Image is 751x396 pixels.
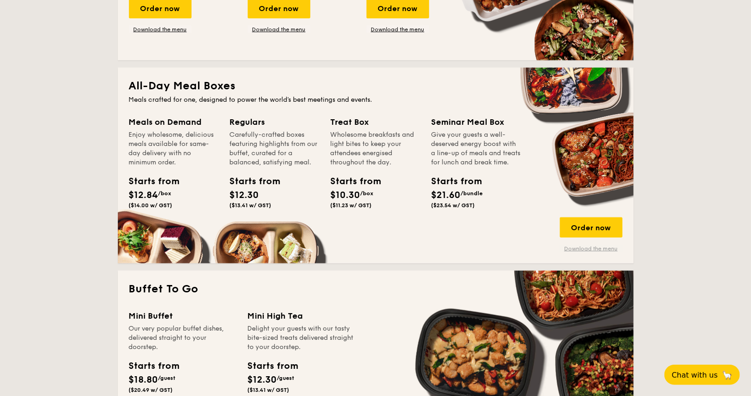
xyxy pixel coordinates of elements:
span: $12.84 [129,190,158,201]
span: $12.30 [230,190,259,201]
div: Our very popular buffet dishes, delivered straight to your doorstep. [129,324,237,352]
h2: All-Day Meal Boxes [129,79,623,93]
a: Download the menu [248,26,310,33]
span: /box [158,190,172,197]
span: /box [361,190,374,197]
span: ($20.49 w/ GST) [129,387,173,393]
span: ($23.54 w/ GST) [431,202,475,209]
div: Carefully-crafted boxes featuring highlights from our buffet, curated for a balanced, satisfying ... [230,130,320,167]
div: Regulars [230,116,320,128]
div: Mini High Tea [248,309,355,322]
span: /bundle [461,190,483,197]
span: Chat with us [672,371,718,379]
div: Wholesome breakfasts and light bites to keep your attendees energised throughout the day. [331,130,420,167]
a: Download the menu [129,26,192,33]
span: /guest [158,375,176,381]
span: ($14.00 w/ GST) [129,202,173,209]
div: Starts from [129,359,179,373]
div: Seminar Meal Box [431,116,521,128]
div: Starts from [129,175,170,188]
div: Starts from [331,175,372,188]
span: ($13.41 w/ GST) [248,387,290,393]
div: Starts from [230,175,271,188]
div: Starts from [248,359,298,373]
div: Starts from [431,175,473,188]
div: Order now [560,217,623,238]
div: Enjoy wholesome, delicious meals available for same-day delivery with no minimum order. [129,130,219,167]
a: Download the menu [367,26,429,33]
span: ($11.23 w/ GST) [331,202,372,209]
div: Delight your guests with our tasty bite-sized treats delivered straight to your doorstep. [248,324,355,352]
div: Mini Buffet [129,309,237,322]
span: $18.80 [129,374,158,385]
div: Meals on Demand [129,116,219,128]
div: Meals crafted for one, designed to power the world's best meetings and events. [129,95,623,105]
h2: Buffet To Go [129,282,623,297]
span: 🦙 [722,370,733,380]
a: Download the menu [560,245,623,252]
span: $21.60 [431,190,461,201]
span: ($13.41 w/ GST) [230,202,272,209]
button: Chat with us🦙 [664,365,740,385]
div: Treat Box [331,116,420,128]
span: /guest [277,375,295,381]
span: $10.30 [331,190,361,201]
span: $12.30 [248,374,277,385]
div: Give your guests a well-deserved energy boost with a line-up of meals and treats for lunch and br... [431,130,521,167]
